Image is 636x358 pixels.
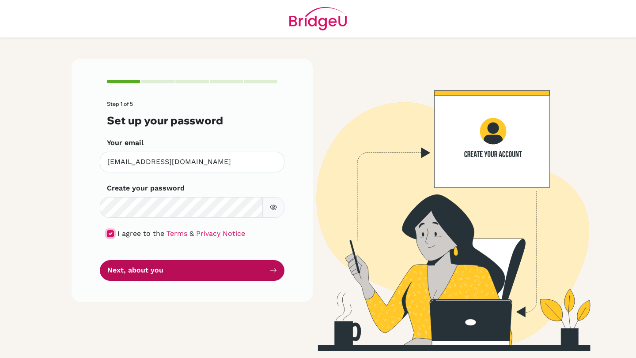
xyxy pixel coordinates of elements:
label: Your email [107,138,144,148]
label: Create your password [107,183,185,194]
a: Terms [167,229,187,238]
span: & [189,229,194,238]
span: I agree to the [117,229,164,238]
span: Step 1 of 5 [107,101,133,107]
button: Next, about you [100,260,284,281]
a: Privacy Notice [196,229,245,238]
h3: Set up your password [107,114,277,127]
input: Insert your email* [100,152,284,172]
